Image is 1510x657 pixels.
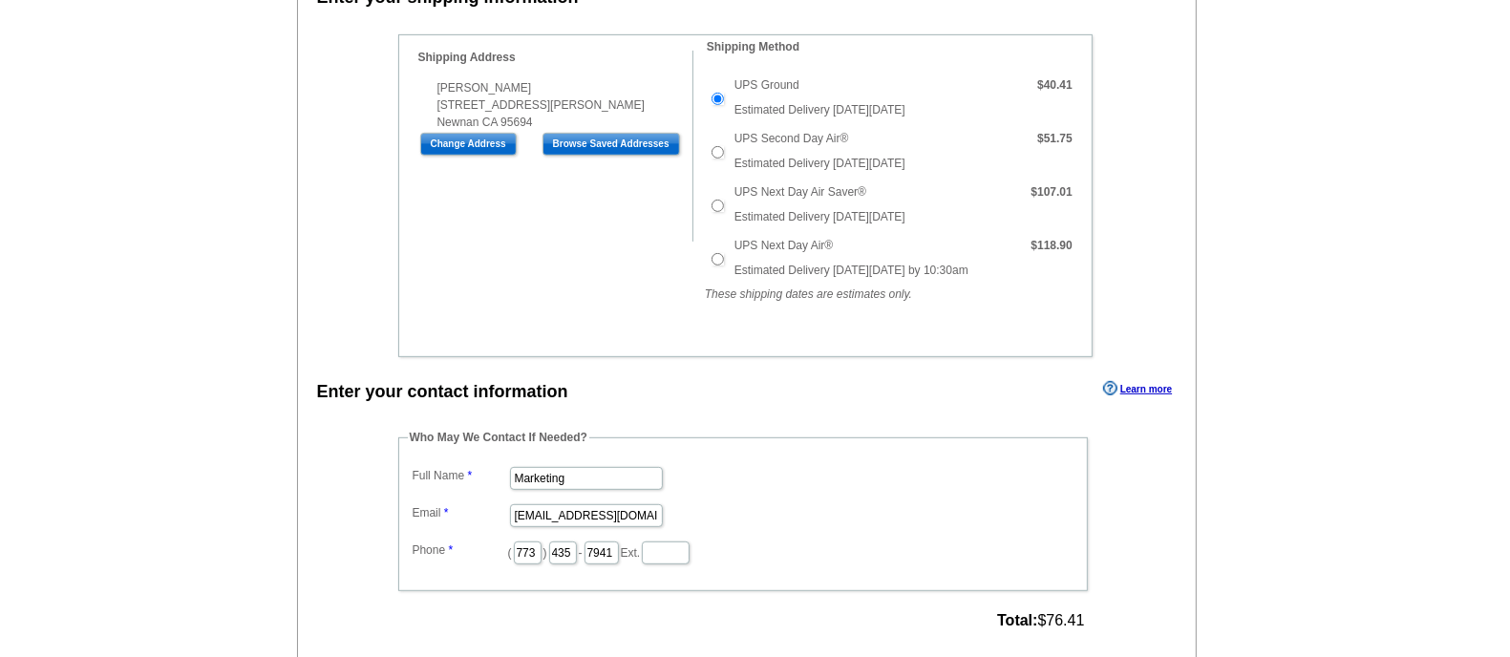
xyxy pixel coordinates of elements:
[418,51,692,64] h4: Shipping Address
[997,612,1037,628] strong: Total:
[542,133,680,156] input: Browse Saved Addresses
[734,103,905,117] span: Estimated Delivery [DATE][DATE]
[1037,78,1073,92] strong: $40.41
[413,467,508,484] label: Full Name
[317,379,568,405] div: Enter your contact information
[1037,132,1073,145] strong: $51.75
[734,76,799,94] label: UPS Ground
[705,287,912,301] em: These shipping dates are estimates only.
[734,183,866,201] label: UPS Next Day Air Saver®
[1031,185,1072,199] strong: $107.01
[1103,381,1172,396] a: Learn more
[734,130,849,147] label: UPS Second Day Air®
[734,237,834,254] label: UPS Next Day Air®
[997,612,1084,629] span: $76.41
[408,429,589,446] legend: Who May We Contact If Needed?
[1128,213,1510,657] iframe: LiveChat chat widget
[734,210,905,223] span: Estimated Delivery [DATE][DATE]
[418,79,692,131] div: [PERSON_NAME] [STREET_ADDRESS][PERSON_NAME] Newnan CA 95694
[420,133,517,156] input: Change Address
[413,541,508,559] label: Phone
[1031,239,1072,252] strong: $118.90
[408,537,1078,566] dd: ( ) - Ext.
[705,38,801,55] legend: Shipping Method
[413,504,508,521] label: Email
[734,157,905,170] span: Estimated Delivery [DATE][DATE]
[734,264,968,277] span: Estimated Delivery [DATE][DATE] by 10:30am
